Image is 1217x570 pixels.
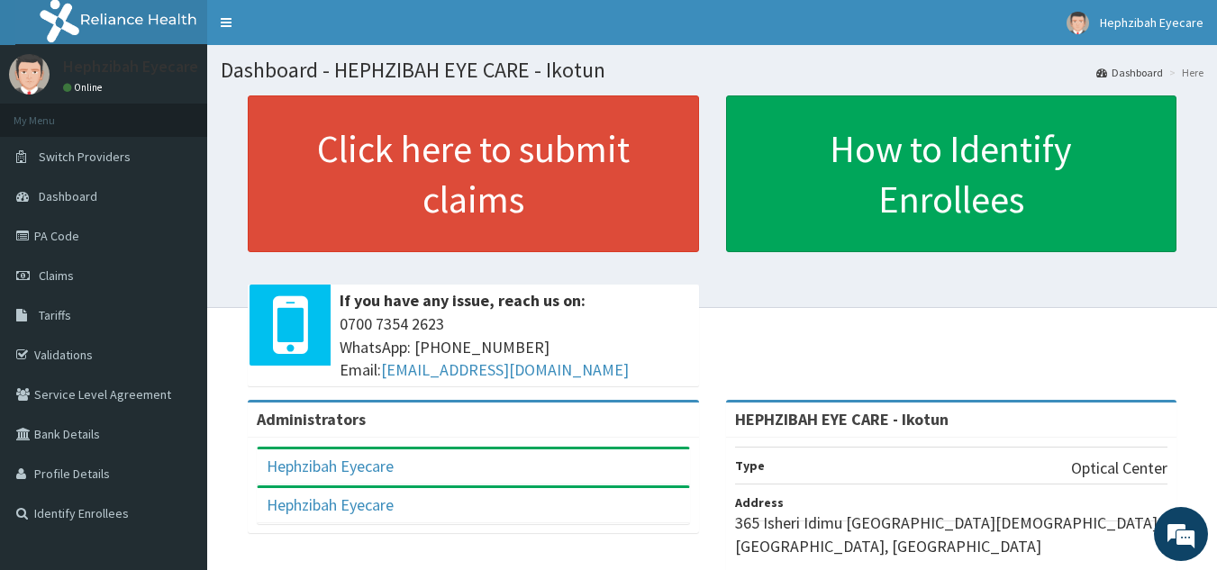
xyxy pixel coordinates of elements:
[94,101,303,124] div: Chat with us now
[1071,457,1167,480] p: Optical Center
[1100,14,1203,31] span: Hephzibah Eyecare
[104,170,249,352] span: We're online!
[257,409,366,430] b: Administrators
[39,307,71,323] span: Tariffs
[39,267,74,284] span: Claims
[735,494,784,511] b: Address
[39,149,131,165] span: Switch Providers
[248,95,699,252] a: Click here to submit claims
[1067,12,1089,34] img: User Image
[33,90,73,135] img: d_794563401_company_1708531726252_794563401
[1165,65,1203,80] li: Here
[340,312,690,382] span: 0700 7354 2623 WhatsApp: [PHONE_NUMBER] Email:
[63,59,198,75] p: Hephzibah Eyecare
[267,456,394,476] a: Hephzibah Eyecare
[735,457,765,474] b: Type
[221,59,1203,82] h1: Dashboard - HEPHZIBAH EYE CARE - Ikotun
[39,188,97,204] span: Dashboard
[726,95,1177,252] a: How to Identify Enrollees
[9,379,343,442] textarea: Type your message and hit 'Enter'
[295,9,339,52] div: Minimize live chat window
[267,494,394,515] a: Hephzibah Eyecare
[735,511,1168,557] p: 365 Isheri Idimu [GEOGRAPHIC_DATA][DEMOGRAPHIC_DATA], [GEOGRAPHIC_DATA], [GEOGRAPHIC_DATA]
[735,409,949,430] strong: HEPHZIBAH EYE CARE - Ikotun
[1096,65,1163,80] a: Dashboard
[381,359,629,380] a: [EMAIL_ADDRESS][DOMAIN_NAME]
[9,54,50,95] img: User Image
[63,81,106,94] a: Online
[340,290,586,311] b: If you have any issue, reach us on:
